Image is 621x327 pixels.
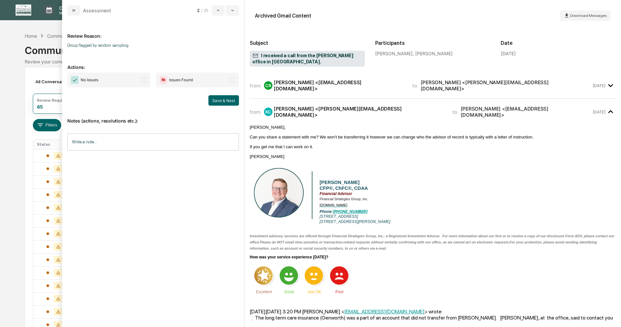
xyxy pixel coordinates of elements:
span: 2 [197,8,200,13]
span: from: [250,109,261,115]
div: All Conversations [33,76,82,87]
div: CR [264,81,272,90]
div: [PERSON_NAME] <[EMAIL_ADDRESS][DOMAIN_NAME]> [461,106,591,118]
div: If you get me that I can work on it. [250,144,616,149]
span: No Issues [81,77,98,83]
div: [PERSON_NAME] [250,154,616,159]
time: Tuesday, October 7, 2025 at 3:20:22 PM [593,83,605,88]
p: Review Reason: [67,25,239,39]
button: Save & Next [208,95,239,106]
div: [DATE][DATE] 3:20 PM [PERSON_NAME] < > wrote: [250,308,616,315]
span: Financial Advisor [320,191,352,196]
div: Review Required [37,98,68,103]
span: CFP®, ChFC®, CDAA [320,186,368,191]
span: to: [412,83,418,89]
div: Can you share a statement with me? We won't be transferring it however we can change who the advi... [250,135,616,139]
span: Good [284,290,294,294]
span: For your protection, please avoid sending identifying information, such as account or social secu... [250,240,597,250]
p: Group flagged by random sampling. [67,43,239,48]
div: KC [264,108,272,116]
div: [DATE] [501,51,516,56]
img: Checkmark [71,76,79,84]
h2: Date [501,40,616,46]
span: from: [250,83,261,89]
div: 65 [37,104,43,110]
button: Download Messages [560,10,611,21]
iframe: Open customer support [600,306,618,323]
h2: Participants [375,40,490,46]
span: Please do NOT email time-sensitive or transaction-related requests without verbally confirming wi... [260,240,509,244]
img: logo [16,5,31,16]
span: Just OK [307,290,321,294]
p: Calendar [54,5,87,11]
img: Green Light [279,265,300,286]
b: How was your service experience [DATE]? [250,255,328,259]
div: [PERSON_NAME] <[EMAIL_ADDRESS][DOMAIN_NAME]> [274,79,404,92]
p: Notes (actions, resolutions etc.): [67,110,239,124]
span: Download Messages [570,13,607,18]
span: to: [452,109,458,115]
img: Gold Star [253,265,274,286]
span: Poor [336,290,344,294]
div: [PERSON_NAME] <[PERSON_NAME][EMAIL_ADDRESS][DOMAIN_NAME]> [274,106,444,118]
span: [STREET_ADDRESS][PERSON_NAME] [320,219,390,224]
div: Review your communication records across channels [25,59,596,64]
span: Phone: [320,209,367,214]
span: Issues Found [169,77,193,83]
div: [PERSON_NAME] <[PERSON_NAME][EMAIL_ADDRESS][DOMAIN_NAME]> [421,79,591,92]
span: Excellent [256,290,272,294]
div: Communications Archive [25,39,596,56]
img: AD_4nXeIOl3Skvk5zSIg9HPkfJNOCLqPTenXgfRBIdfeAV3UJhQOz5wvjqF1sI7QfFH6JENreh1firSihAIR2r7OUEpVe_aEU... [252,167,304,218]
div: Assessment [83,7,111,14]
span: Investment advisory services are offered through Financial Strategies Group, Inc., a Registered I... [250,234,614,244]
img: Red Light [329,265,350,286]
th: Status [33,139,75,149]
img: Flag [159,76,167,84]
span: I received a call from the [PERSON_NAME] office in [GEOGRAPHIC_DATA]. [252,53,362,65]
span: Financial Strategies Group, Inc. [320,197,368,201]
a: Click here to call/text (800) 804-0420 [333,209,367,214]
div: Archived Gmail Content [255,13,311,19]
a: [DOMAIN_NAME] [320,203,347,207]
div: Communications Archive [47,33,100,39]
p: Actions: [67,57,239,70]
p: Manage Tasks [54,11,87,15]
span: / 25 [201,8,210,13]
div: [PERSON_NAME], [PERSON_NAME] [375,51,490,56]
img: linetest-03.jpg [309,167,315,224]
a: [EMAIL_ADDRESS][DOMAIN_NAME] [344,308,425,315]
h2: Subject [250,40,365,46]
img: Yellow Light [304,265,325,286]
span: [STREET_ADDRESS] [320,214,358,219]
div: Home [25,33,37,39]
span: [PERSON_NAME] [320,180,360,185]
div: [PERSON_NAME], [250,125,616,130]
button: Filters [33,119,61,131]
time: Tuesday, October 7, 2025 at 3:22:20 PM [593,110,605,114]
span: [DOMAIN_NAME] [320,203,347,207]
